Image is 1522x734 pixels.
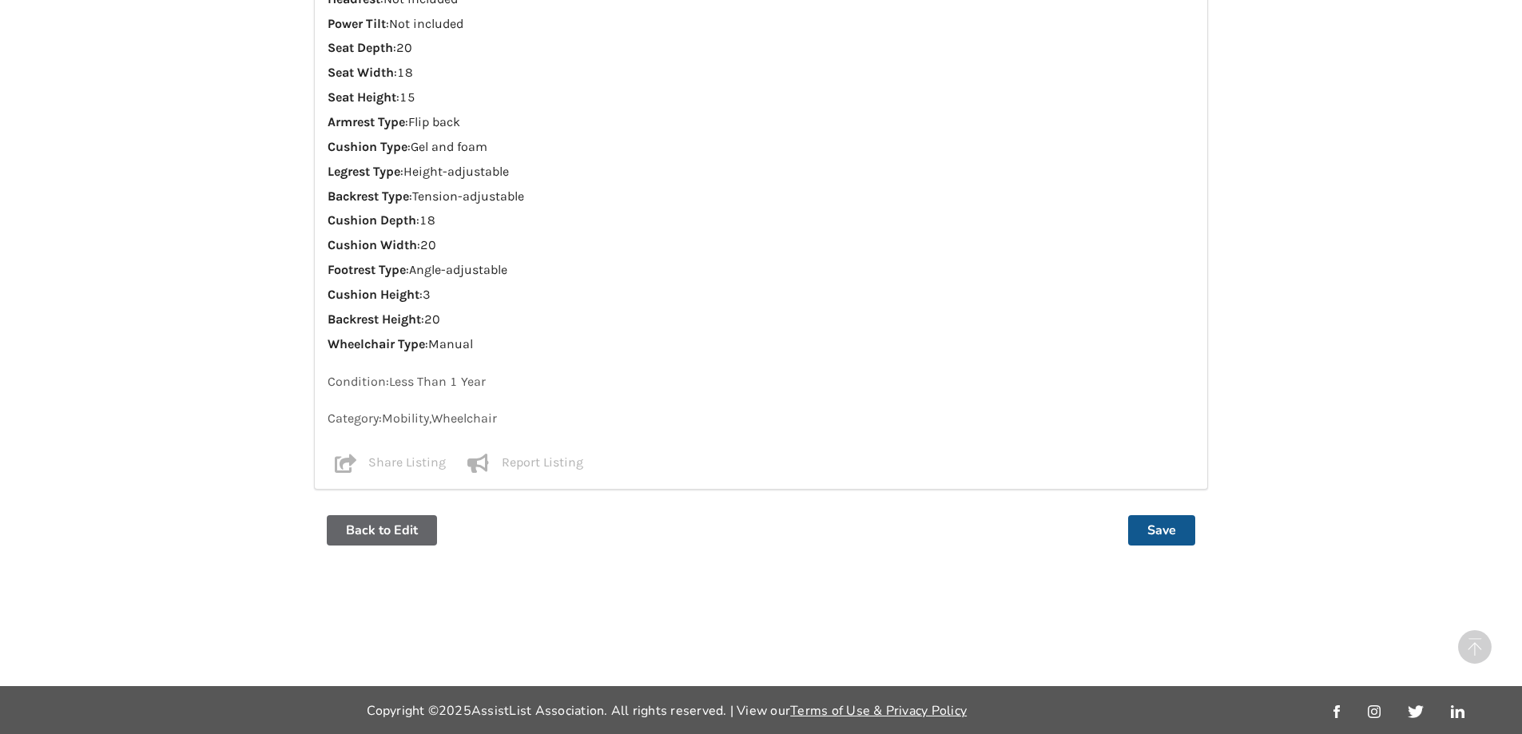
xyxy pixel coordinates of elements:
strong: Backrest Type [328,188,409,204]
img: twitter_link [1408,705,1423,718]
strong: Seat Width [328,65,394,80]
p: : 20 [328,311,1194,329]
strong: Backrest Height [328,311,421,327]
p: : 15 [328,89,1194,107]
p: : Angle-adjustable [328,261,1194,280]
p: : Gel and foam [328,138,1194,157]
p: : Not included [328,15,1194,34]
strong: Seat Height [328,89,396,105]
strong: Cushion Width [328,237,417,252]
img: facebook_link [1333,705,1340,718]
p: : Height-adjustable [328,163,1194,181]
p: : 18 [328,212,1194,230]
p: Category: Mobility , Wheelchair [328,410,1194,428]
p: : Flip back [328,113,1194,132]
p: : 20 [328,236,1194,255]
img: instagram_link [1368,705,1381,718]
strong: Footrest Type [328,262,406,277]
strong: Power Tilt [328,16,386,31]
strong: Cushion Type [328,139,407,154]
strong: Seat Depth [328,40,393,55]
button: Back to Edit [327,515,437,546]
p: Report Listing [502,454,583,473]
p: : 18 [328,64,1194,82]
button: Save [1128,515,1195,546]
p: : Tension-adjustable [328,188,1194,206]
p: : Manual [328,335,1194,354]
strong: Cushion Depth [328,212,416,228]
strong: Wheelchair Type [328,336,425,351]
a: Terms of Use & Privacy Policy [790,702,967,720]
strong: Legrest Type [328,164,400,179]
p: : 20 [328,39,1194,58]
img: linkedin_link [1451,705,1464,718]
p: : 3 [328,286,1194,304]
strong: Cushion Height [328,287,419,302]
p: Condition: Less Than 1 Year [328,373,1194,391]
strong: Armrest Type [328,114,405,129]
